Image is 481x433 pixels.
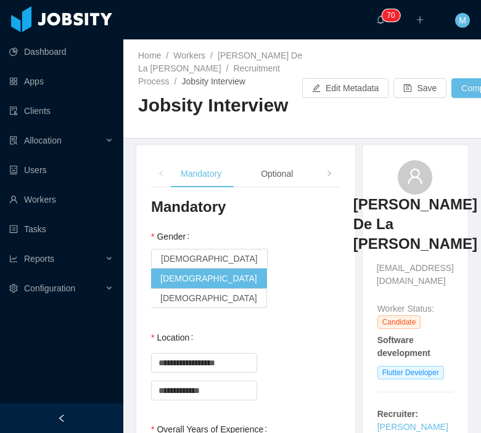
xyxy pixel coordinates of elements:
[459,13,466,28] span: M
[406,168,424,185] i: icon: user
[9,39,113,64] a: icon: pie-chartDashboard
[161,254,258,264] span: [DEMOGRAPHIC_DATA]
[226,63,229,73] span: /
[377,366,444,379] span: Flutter Developer
[9,187,113,212] a: icon: userWorkers
[416,15,424,24] i: icon: plus
[160,293,257,303] span: [DEMOGRAPHIC_DATA]
[9,284,18,293] i: icon: setting
[210,51,213,60] span: /
[377,315,421,329] span: Candidate
[377,304,434,314] span: Worker Status:
[326,171,332,177] i: icon: right
[251,160,303,188] div: Optional
[9,217,113,241] a: icon: profileTasks
[353,195,477,262] a: [PERSON_NAME] De La [PERSON_NAME]
[9,99,113,123] a: icon: auditClients
[377,335,430,358] strong: Software development
[138,63,280,86] a: Recruitment Process
[166,51,168,60] span: /
[138,93,302,118] h2: Jobsity Interview
[151,197,340,217] h3: Mandatory
[171,160,231,188] div: Mandatory
[181,76,245,86] span: Jobsity Interview
[24,254,54,264] span: Reports
[377,262,454,288] span: [EMAIL_ADDRESS][DOMAIN_NAME]
[9,158,113,182] a: icon: robotUsers
[158,171,164,177] i: icon: left
[391,9,395,22] p: 0
[376,15,385,24] i: icon: bell
[382,9,400,22] sup: 70
[173,51,205,60] a: Workers
[9,136,18,145] i: icon: solution
[9,254,18,263] i: icon: line-chart
[138,51,302,73] a: [PERSON_NAME] De La [PERSON_NAME]
[393,78,446,98] button: icon: saveSave
[151,232,194,241] label: Gender
[175,76,177,86] span: /
[302,78,388,98] button: icon: editEdit Metadata
[24,283,75,293] span: Configuration
[353,195,477,254] h3: [PERSON_NAME] De La [PERSON_NAME]
[151,333,198,342] label: Location
[377,422,448,432] a: [PERSON_NAME]
[9,69,113,94] a: icon: appstoreApps
[160,273,257,283] span: [DEMOGRAPHIC_DATA]
[138,51,161,60] a: Home
[377,409,418,419] strong: Recruiter:
[24,136,62,145] span: Allocation
[387,9,391,22] p: 7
